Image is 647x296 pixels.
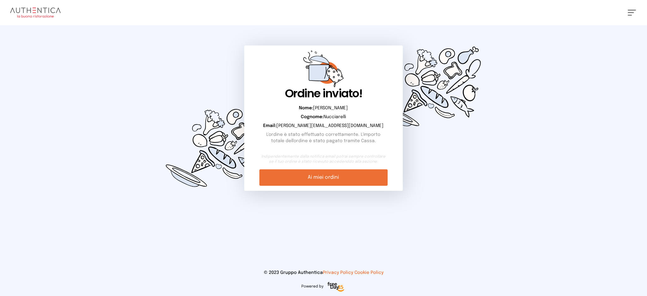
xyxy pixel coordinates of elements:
[259,131,387,144] p: L'ordine è stato effettuato correttamente. L'importo totale dell'ordine è stato pagato tramite Ca...
[263,124,276,128] b: Email:
[157,86,278,208] img: d0449c3114cc73e99fc76ced0c51d0cd.svg
[354,270,384,275] a: Cookie Policy
[326,281,346,293] img: logo-freeday.3e08031.png
[259,87,387,100] h1: Ordine inviato!
[369,25,490,148] img: d0449c3114cc73e99fc76ced0c51d0cd.svg
[259,105,387,111] p: [PERSON_NAME]
[259,114,387,120] p: Nucciarelli
[10,269,637,276] p: © 2023 Gruppo Authentica
[301,115,323,119] b: Cognome:
[259,154,387,164] small: Indipendentemente dalla notifica email potrai sempre controllare se il tuo ordine è stato ricevut...
[259,169,387,186] a: Ai miei ordini
[10,8,61,18] img: logo.8f33a47.png
[301,284,323,289] span: Powered by
[323,270,353,275] a: Privacy Policy
[299,106,313,110] b: Nome:
[259,123,387,129] p: [PERSON_NAME][EMAIL_ADDRESS][DOMAIN_NAME]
